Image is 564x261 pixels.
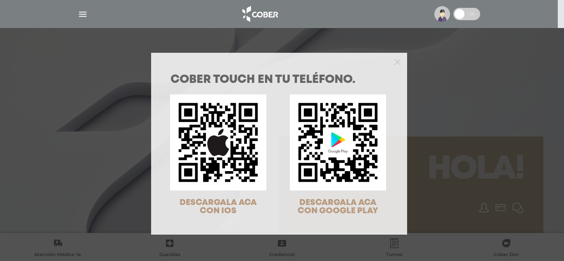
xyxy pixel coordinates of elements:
button: Close [394,58,400,65]
h1: COBER TOUCH en tu teléfono. [171,74,388,86]
img: qr-code [290,94,386,190]
span: DESCARGALA ACA CON GOOGLE PLAY [298,199,378,215]
span: DESCARGALA ACA CON IOS [180,199,257,215]
img: qr-code [170,94,266,190]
